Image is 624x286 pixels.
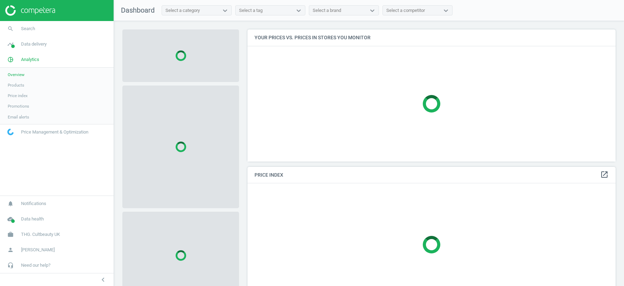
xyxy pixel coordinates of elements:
[4,22,17,35] i: search
[21,41,47,47] span: Data delivery
[21,200,46,207] span: Notifications
[4,38,17,51] i: timeline
[8,93,28,98] span: Price index
[600,170,609,179] i: open_in_new
[8,82,24,88] span: Products
[21,216,44,222] span: Data health
[247,167,616,183] h4: Price Index
[247,29,616,46] h4: Your prices vs. prices in stores you monitor
[8,114,29,120] span: Email alerts
[99,275,107,284] i: chevron_left
[121,6,155,14] span: Dashboard
[21,262,50,268] span: Need our help?
[4,53,17,66] i: pie_chart_outlined
[4,228,17,241] i: work
[21,231,60,238] span: THG. Cultbeauty UK
[8,72,25,77] span: Overview
[8,103,29,109] span: Promotions
[4,243,17,257] i: person
[21,56,39,63] span: Analytics
[313,7,341,14] div: Select a brand
[386,7,425,14] div: Select a competitor
[21,247,55,253] span: [PERSON_NAME]
[165,7,200,14] div: Select a category
[7,129,14,135] img: wGWNvw8QSZomAAAAABJRU5ErkJggg==
[21,129,88,135] span: Price Management & Optimization
[4,212,17,226] i: cloud_done
[4,259,17,272] i: headset_mic
[94,275,112,284] button: chevron_left
[4,197,17,210] i: notifications
[21,26,35,32] span: Search
[239,7,263,14] div: Select a tag
[5,5,55,16] img: ajHJNr6hYgQAAAAASUVORK5CYII=
[600,170,609,179] a: open_in_new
